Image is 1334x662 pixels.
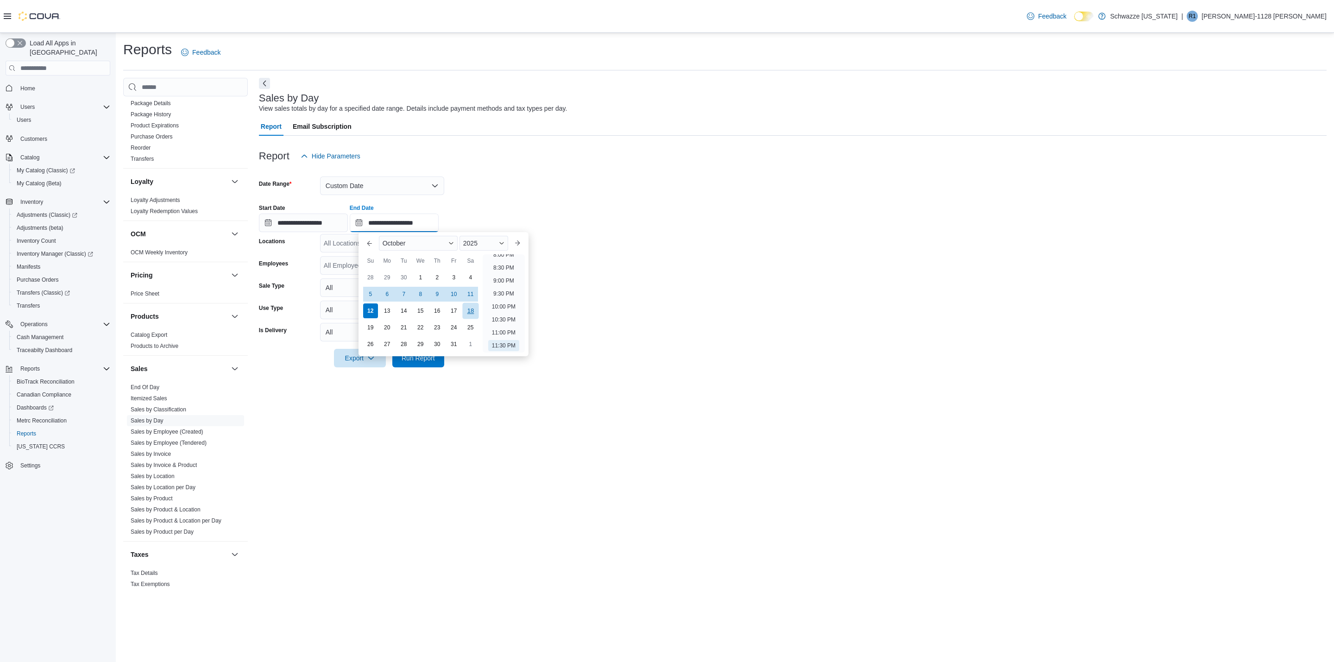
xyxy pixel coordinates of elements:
[229,363,240,374] button: Sales
[13,114,110,126] span: Users
[13,165,79,176] a: My Catalog (Classic)
[17,430,36,437] span: Reports
[259,180,292,188] label: Date Range
[396,320,411,335] div: day-21
[363,287,378,302] div: day-5
[13,222,110,233] span: Adjustments (beta)
[131,364,148,373] h3: Sales
[131,145,151,151] a: Reorder
[17,101,38,113] button: Users
[17,443,65,450] span: [US_STATE] CCRS
[380,337,395,352] div: day-27
[13,376,78,387] a: BioTrack Reconciliation
[430,303,445,318] div: day-16
[131,429,203,435] a: Sales by Employee (Created)
[131,100,171,107] a: Package Details
[131,312,227,321] button: Products
[131,450,171,458] span: Sales by Invoice
[1023,7,1070,25] a: Feedback
[488,301,519,312] li: 10:00 PM
[131,461,197,469] span: Sales by Invoice & Product
[17,263,40,271] span: Manifests
[26,38,110,57] span: Load All Apps in [GEOGRAPHIC_DATA]
[13,376,110,387] span: BioTrack Reconciliation
[131,208,198,215] span: Loyalty Redemption Values
[192,48,220,57] span: Feedback
[13,248,97,259] a: Inventory Manager (Classic)
[9,414,114,427] button: Metrc Reconciliation
[131,517,221,524] a: Sales by Product & Location per Day
[413,270,428,285] div: day-1
[131,417,164,424] span: Sales by Day
[131,473,175,479] a: Sales by Location
[13,114,35,126] a: Users
[123,288,248,303] div: Pricing
[396,337,411,352] div: day-28
[13,261,44,272] a: Manifests
[463,337,478,352] div: day-1
[131,506,201,513] a: Sales by Product & Location
[131,484,195,491] a: Sales by Location per Day
[131,312,159,321] h3: Products
[131,580,170,588] span: Tax Exemptions
[131,208,198,214] a: Loyalty Redemption Values
[13,235,110,246] span: Inventory Count
[13,222,67,233] a: Adjustments (beta)
[13,287,74,298] a: Transfers (Classic)
[13,441,69,452] a: [US_STATE] CCRS
[131,473,175,480] span: Sales by Location
[488,327,519,338] li: 11:00 PM
[131,133,173,140] a: Purchase Orders
[131,570,158,576] a: Tax Details
[229,228,240,240] button: OCM
[17,167,75,174] span: My Catalog (Classic)
[293,117,352,136] span: Email Subscription
[13,415,110,426] span: Metrc Reconciliation
[13,178,110,189] span: My Catalog (Beta)
[229,176,240,187] button: Loyalty
[17,276,59,284] span: Purchase Orders
[131,342,178,350] span: Products to Archive
[13,441,110,452] span: Washington CCRS
[9,401,114,414] a: Dashboards
[123,195,248,221] div: Loyalty
[483,254,525,353] ul: Time
[259,260,288,267] label: Employees
[13,165,110,176] span: My Catalog (Classic)
[17,224,63,232] span: Adjustments (beta)
[17,133,51,145] a: Customers
[131,395,167,402] a: Itemized Sales
[131,495,173,502] span: Sales by Product
[131,462,197,468] a: Sales by Invoice & Product
[2,151,114,164] button: Catalog
[380,320,395,335] div: day-20
[379,236,458,251] div: Button. Open the month selector. October is currently selected.
[430,320,445,335] div: day-23
[131,384,159,391] span: End Of Day
[2,318,114,331] button: Operations
[363,303,378,318] div: day-12
[380,303,395,318] div: day-13
[131,439,207,447] span: Sales by Employee (Tendered)
[9,440,114,453] button: [US_STATE] CCRS
[396,270,411,285] div: day-30
[490,288,518,299] li: 9:30 PM
[380,287,395,302] div: day-6
[13,235,60,246] a: Inventory Count
[131,249,188,256] a: OCM Weekly Inventory
[320,177,444,195] button: Custom Date
[131,271,227,280] button: Pricing
[2,132,114,145] button: Customers
[9,286,114,299] a: Transfers (Classic)
[259,214,348,232] input: Press the down key to open a popover containing a calendar.
[2,81,114,95] button: Home
[131,550,149,559] h3: Taxes
[2,362,114,375] button: Reports
[392,349,444,367] button: Run Report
